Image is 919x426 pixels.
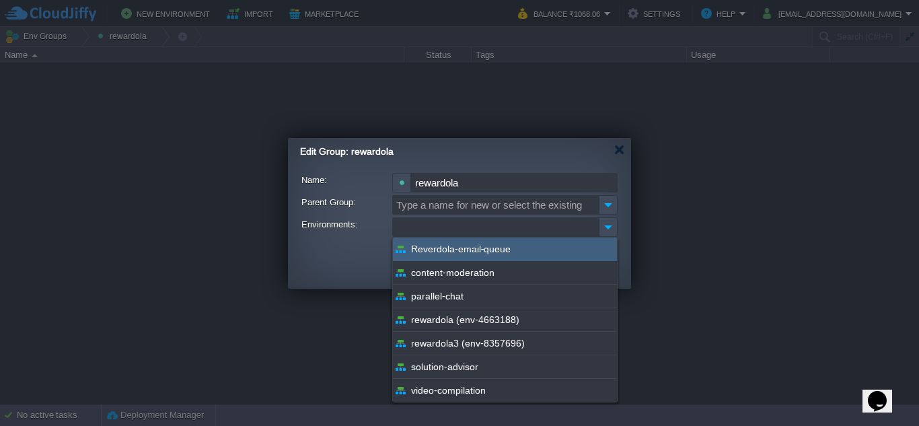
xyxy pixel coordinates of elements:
label: Parent Group: [301,195,391,209]
span: content-moderation [411,266,494,279]
span: rewardola3 (env-8357696) [411,336,525,349]
span: Reverdola-email-queue [411,242,511,255]
iframe: chat widget [862,372,906,413]
span: parallel-chat [411,289,464,302]
span: solution-advisor [411,360,478,373]
span: Edit Group: rewardola [300,146,394,157]
span: rewardola (env-4663188) [411,313,519,326]
label: Name: [301,173,391,187]
span: video-compilation [411,384,486,396]
label: Environments: [301,217,391,232]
